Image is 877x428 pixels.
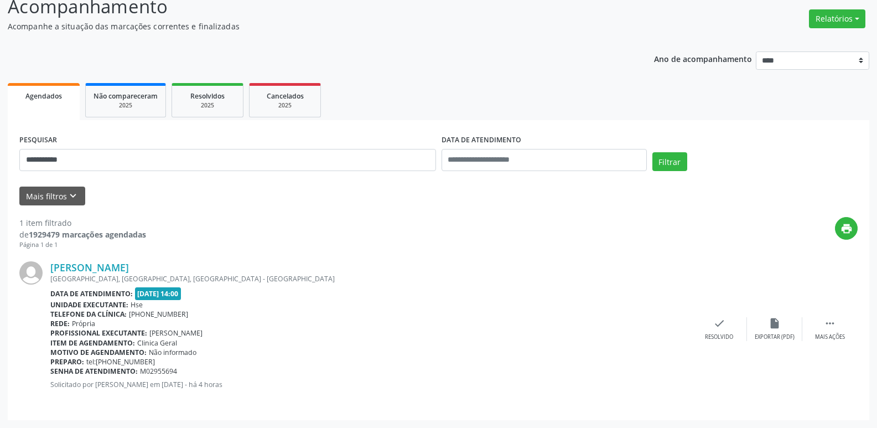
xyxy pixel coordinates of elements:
i: check [713,317,725,329]
div: [GEOGRAPHIC_DATA], [GEOGRAPHIC_DATA], [GEOGRAPHIC_DATA] - [GEOGRAPHIC_DATA] [50,274,692,283]
span: [PHONE_NUMBER] [129,310,188,319]
i:  [824,317,836,329]
span: M02955694 [140,367,177,376]
div: Resolvido [705,333,733,341]
p: Ano de acompanhamento [654,51,752,65]
b: Motivo de agendamento: [50,348,147,357]
span: tel:[PHONE_NUMBER] [86,357,155,367]
label: DATA DE ATENDIMENTO [442,132,521,149]
span: Não informado [149,348,196,357]
div: 2025 [257,101,313,110]
div: Página 1 de 1 [19,240,146,250]
span: Cancelados [267,91,304,101]
span: Resolvidos [190,91,225,101]
b: Profissional executante: [50,328,147,338]
button: print [835,217,858,240]
img: img [19,261,43,285]
b: Preparo: [50,357,84,367]
span: [PERSON_NAME] [149,328,203,338]
label: PESQUISAR [19,132,57,149]
p: Acompanhe a situação das marcações correntes e finalizadas [8,20,611,32]
strong: 1929479 marcações agendadas [29,229,146,240]
a: [PERSON_NAME] [50,261,129,274]
button: Filtrar [652,152,687,171]
div: 2025 [180,101,235,110]
div: 1 item filtrado [19,217,146,229]
span: Agendados [25,91,62,101]
div: Mais ações [815,333,845,341]
b: Telefone da clínica: [50,310,127,319]
p: Solicitado por [PERSON_NAME] em [DATE] - há 4 horas [50,380,692,389]
b: Rede: [50,319,70,328]
b: Item de agendamento: [50,338,135,348]
div: de [19,229,146,240]
b: Data de atendimento: [50,289,133,298]
div: Exportar (PDF) [755,333,795,341]
i: keyboard_arrow_down [67,190,79,202]
i: print [840,223,853,235]
b: Senha de atendimento: [50,367,138,376]
b: Unidade executante: [50,300,128,310]
span: Hse [131,300,143,310]
span: [DATE] 14:00 [135,287,181,300]
span: Própria [72,319,95,328]
button: Mais filtroskeyboard_arrow_down [19,187,85,206]
div: 2025 [94,101,158,110]
i: insert_drive_file [769,317,781,329]
span: Clinica Geral [137,338,177,348]
span: Não compareceram [94,91,158,101]
button: Relatórios [809,9,865,28]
